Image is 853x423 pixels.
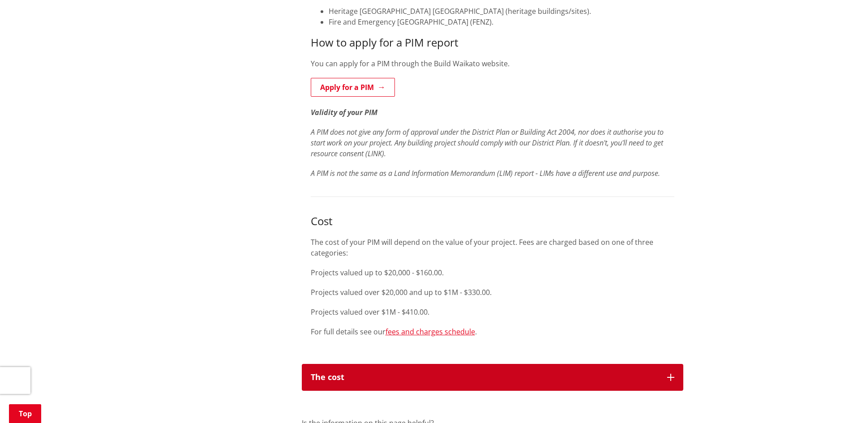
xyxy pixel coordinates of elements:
em: Validity of your PIM [311,107,377,117]
p: You can apply for a PIM through the Build Waikato website. [311,58,674,69]
p: The cost of your PIM will depend on the value of your project. Fees are charged based on one of t... [311,237,674,258]
p: Projects valued over $1M - $410.00. [311,307,674,317]
a: Top [9,404,41,423]
iframe: Messenger Launcher [812,385,844,418]
div: The cost [311,373,658,382]
em: A PIM does not give any form of approval under the District Plan or Building Act 2004, nor does i... [311,127,664,158]
a: Apply for a PIM [311,78,395,97]
p: Projects valued up to $20,000 - $160.00. [311,267,674,278]
h3: Cost [311,215,674,228]
p: For full details see our . [311,326,674,337]
em: A PIM is not the same as a Land Information Memorandum (LIM) report - LIMs have a different use a... [311,168,660,178]
p: Projects valued over $20,000 and up to $1M - $330.00. [311,287,674,298]
h3: How to apply for a PIM report [311,36,674,49]
button: The cost [302,364,683,391]
a: fees and charges schedule [386,327,475,337]
li: Heritage [GEOGRAPHIC_DATA] [GEOGRAPHIC_DATA] (heritage buildings/sites). [329,6,674,17]
li: Fire and Emergency [GEOGRAPHIC_DATA] (FENZ). [329,17,674,27]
